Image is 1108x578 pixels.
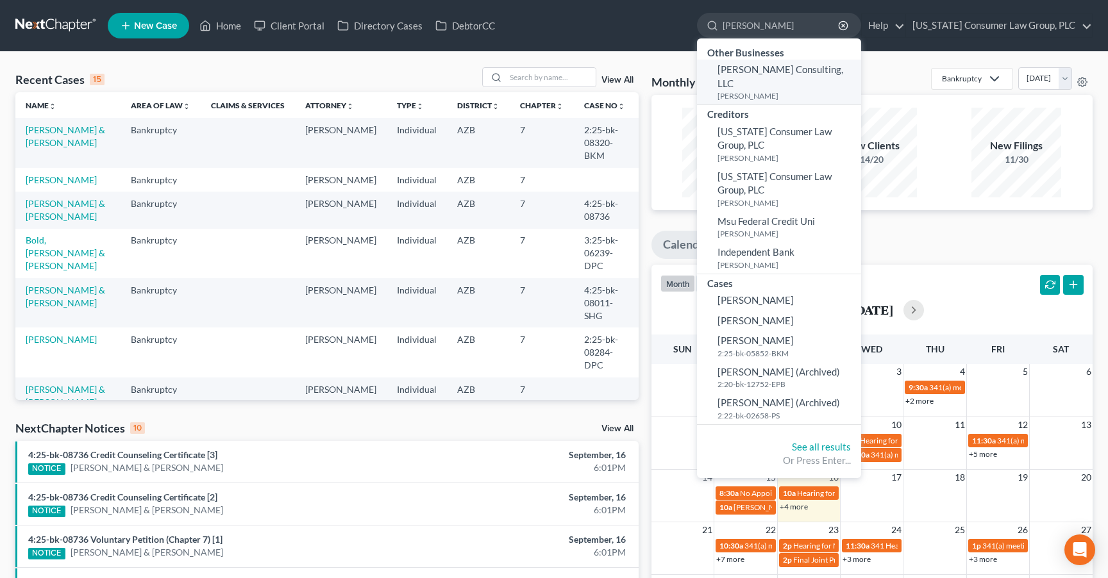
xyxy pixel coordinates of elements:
[1021,364,1029,379] span: 5
[447,192,510,228] td: AZB
[890,470,903,485] span: 17
[718,397,840,408] span: [PERSON_NAME] (Archived)
[397,101,424,110] a: Typeunfold_more
[827,138,917,153] div: New Clients
[510,278,574,327] td: 7
[942,73,982,84] div: Bankruptcy
[1016,470,1029,485] span: 19
[851,303,893,317] h2: [DATE]
[953,522,966,538] span: 25
[71,461,223,474] a: [PERSON_NAME] & [PERSON_NAME]
[953,417,966,433] span: 11
[130,422,145,434] div: 10
[697,60,861,104] a: [PERSON_NAME] Consulting, LLC[PERSON_NAME]
[387,377,447,414] td: Individual
[121,229,201,278] td: Bankruptcy
[492,103,499,110] i: unfold_more
[991,343,1005,354] span: Fri
[697,393,861,424] a: [PERSON_NAME] (Archived)2:22-bk-02658-PS
[1053,343,1069,354] span: Sat
[121,278,201,327] td: Bankruptcy
[846,541,869,550] span: 11:30a
[90,74,105,85] div: 15
[740,488,800,498] span: No Appointments
[697,211,861,243] a: Msu Federal Credit Uni[PERSON_NAME]
[447,327,510,377] td: AZB
[387,118,447,167] td: Individual
[793,555,979,565] span: Final Joint Pretrial Conference ([GEOGRAPHIC_DATA])
[435,546,625,559] div: 6:01PM
[26,198,105,222] a: [PERSON_NAME] & [PERSON_NAME]
[718,348,858,359] small: 2:25-bk-05852-BKM
[971,153,1061,166] div: 11/30
[718,260,858,270] small: [PERSON_NAME]
[972,541,981,550] span: 1p
[697,290,861,310] a: [PERSON_NAME]
[193,14,248,37] a: Home
[26,124,105,148] a: [PERSON_NAME] & [PERSON_NAME]
[28,463,65,475] div: NOTICE
[26,334,97,345] a: [PERSON_NAME]
[387,229,447,278] td: Individual
[435,461,625,474] div: 6:01PM
[905,396,934,406] a: +2 more
[764,522,777,538] span: 22
[871,541,971,550] span: 341 Hearing for Copic, Milosh
[827,522,840,538] span: 23
[1064,534,1095,565] div: Open Intercom Messenger
[28,534,222,545] a: 4:25-bk-08736 Voluntary Petition (Chapter 7) [1]
[457,101,499,110] a: Districtunfold_more
[718,126,832,151] span: [US_STATE] Consumer Law Group, PLC
[780,502,808,511] a: +4 more
[183,103,190,110] i: unfold_more
[797,488,897,498] span: Hearing for [PERSON_NAME]
[26,235,105,271] a: Bold, [PERSON_NAME] & [PERSON_NAME]
[447,229,510,278] td: AZB
[926,343,944,354] span: Thu
[697,242,861,274] a: Independent Bank[PERSON_NAME]
[134,21,177,31] span: New Case
[793,541,1050,550] span: Hearing for Mannenbach v. UNITED STATES DEPARTMENT OF EDUCATION
[695,275,727,292] button: week
[574,192,638,228] td: 4:25-bk-08736
[1085,364,1093,379] span: 6
[295,278,387,327] td: [PERSON_NAME]
[972,436,996,445] span: 11:30a
[510,229,574,278] td: 7
[651,74,743,90] h3: Monthly Progress
[574,278,638,327] td: 4:25-bk-08011-SHG
[1080,470,1093,485] span: 20
[734,502,861,512] span: [PERSON_NAME] Arbitration Hearing
[969,554,997,564] a: +3 more
[121,118,201,167] td: Bankruptcy
[305,101,354,110] a: Attorneyunfold_more
[201,92,295,118] th: Claims & Services
[510,327,574,377] td: 7
[929,383,1053,392] span: 341(a) meeting for [PERSON_NAME]
[718,63,843,88] span: [PERSON_NAME] Consulting, LLC
[28,506,65,517] div: NOTICE
[718,197,858,208] small: [PERSON_NAME]
[744,541,868,550] span: 341(a) meeting for [PERSON_NAME]
[792,441,851,452] a: See all results
[969,449,997,459] a: +5 more
[718,410,858,421] small: 2:22-bk-02658-PS
[601,76,634,85] a: View All
[718,334,794,346] span: [PERSON_NAME]
[121,327,201,377] td: Bankruptcy
[295,192,387,228] td: [PERSON_NAME]
[295,168,387,192] td: [PERSON_NAME]
[28,449,217,460] a: 4:25-bk-08736 Credit Counseling Certificate [3]
[697,167,861,211] a: [US_STATE] Consumer Law Group, PLC[PERSON_NAME]
[387,168,447,192] td: Individual
[435,504,625,516] div: 6:01PM
[131,101,190,110] a: Area of Lawunfold_more
[697,122,861,167] a: [US_STATE] Consumer Law Group, PLC[PERSON_NAME]
[718,215,815,227] span: Msu Federal Credit Uni
[890,417,903,433] span: 10
[248,14,331,37] a: Client Portal
[447,168,510,192] td: AZB
[26,285,105,308] a: [PERSON_NAME] & [PERSON_NAME]
[718,246,794,258] span: Independent Bank
[707,454,851,467] div: Or Press Enter...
